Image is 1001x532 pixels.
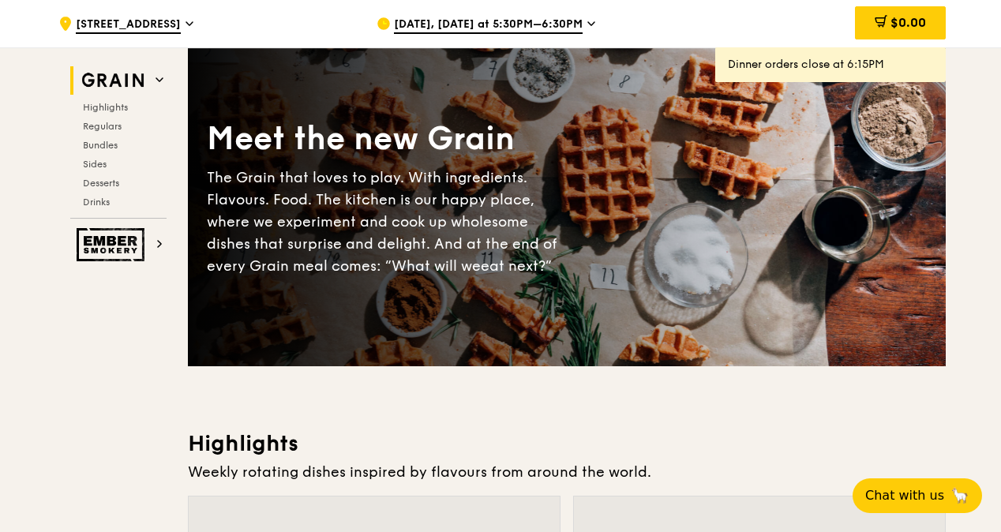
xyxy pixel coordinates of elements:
[890,15,926,30] span: $0.00
[865,486,944,505] span: Chat with us
[853,478,982,513] button: Chat with us🦙
[83,178,119,189] span: Desserts
[83,121,122,132] span: Regulars
[77,66,149,95] img: Grain web logo
[728,57,933,73] div: Dinner orders close at 6:15PM
[188,429,946,458] h3: Highlights
[950,486,969,505] span: 🦙
[83,197,110,208] span: Drinks
[83,102,128,113] span: Highlights
[188,461,946,483] div: Weekly rotating dishes inspired by flavours from around the world.
[394,17,583,34] span: [DATE], [DATE] at 5:30PM–6:30PM
[481,257,552,275] span: eat next?”
[83,140,118,151] span: Bundles
[207,118,567,160] div: Meet the new Grain
[77,228,149,261] img: Ember Smokery web logo
[83,159,107,170] span: Sides
[207,167,567,277] div: The Grain that loves to play. With ingredients. Flavours. Food. The kitchen is our happy place, w...
[76,17,181,34] span: [STREET_ADDRESS]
